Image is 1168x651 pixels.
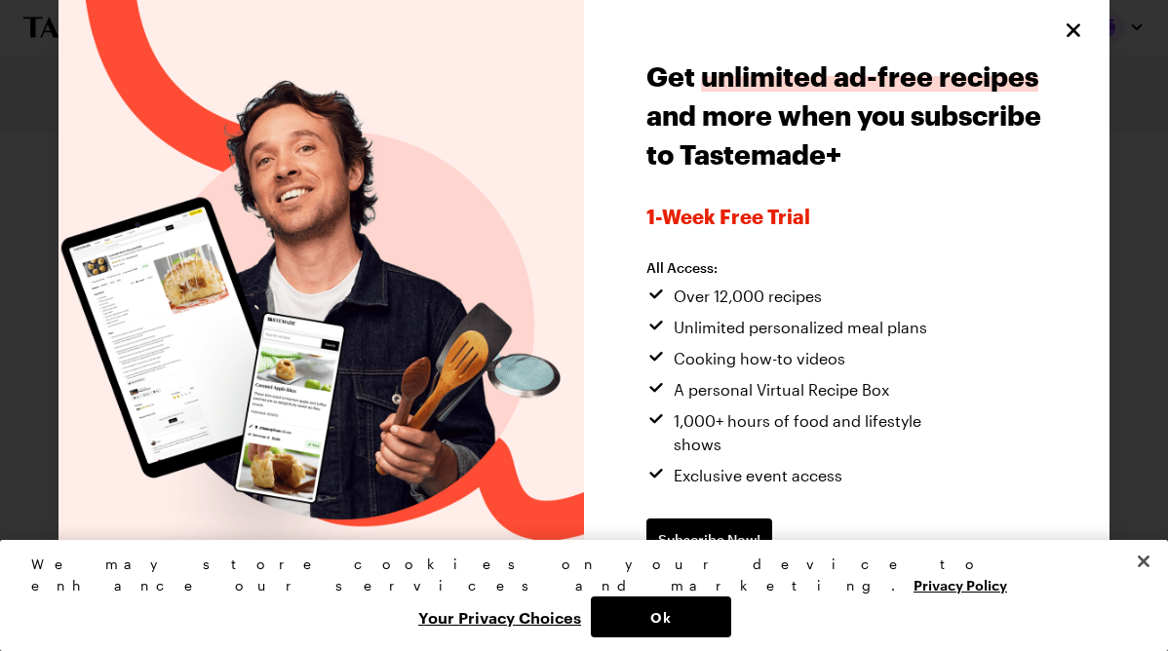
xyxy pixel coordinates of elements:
[1122,540,1165,583] button: Close
[31,554,1120,637] div: Privacy
[646,518,772,561] a: Subscribe Now!
[701,60,1038,92] span: unlimited ad-free recipes
[674,378,889,402] span: A personal Virtual Recipe Box
[646,205,1047,228] span: 1-week Free Trial
[674,464,842,487] span: Exclusive event access
[674,285,822,308] span: Over 12,000 recipes
[31,554,1120,596] div: We may store cookies on your device to enhance our services and marketing.
[674,347,845,370] span: Cooking how-to videos
[646,259,968,277] h2: All Access:
[646,57,1047,173] h1: Get and more when you subscribe to Tastemade+
[658,530,760,550] span: Subscribe Now!
[409,596,591,637] button: Your Privacy Choices
[914,575,1007,594] a: More information about your privacy, opens in a new tab
[674,409,968,456] span: 1,000+ hours of food and lifestyle shows
[1061,18,1086,43] button: Close
[591,596,731,637] button: Ok
[674,316,927,339] span: Unlimited personalized meal plans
